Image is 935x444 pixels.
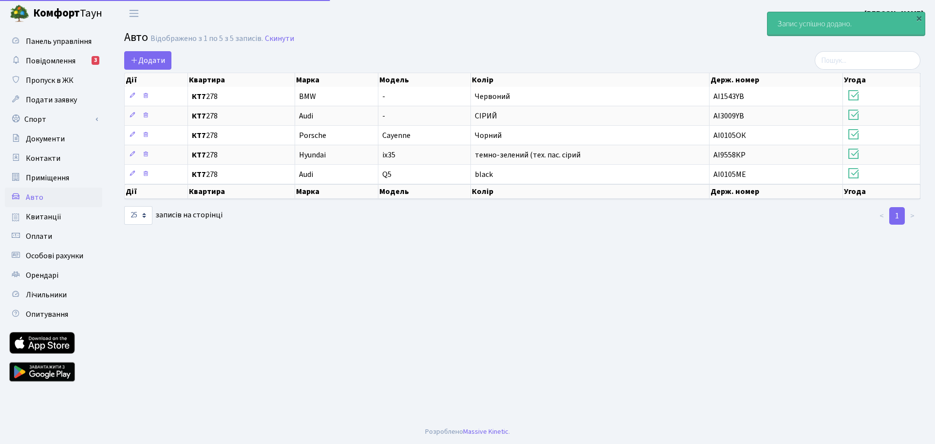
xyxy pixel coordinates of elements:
span: Авто [26,192,43,203]
a: Пропуск в ЖК [5,71,102,90]
span: AI1543YB [713,91,744,102]
span: Чорний [475,130,502,141]
span: - [382,91,385,102]
span: Контакти [26,153,60,164]
a: Приміщення [5,168,102,188]
th: Колір [471,73,710,87]
a: Оплати [5,227,102,246]
a: 1 [889,207,905,225]
span: Повідомлення [26,56,75,66]
span: СІРИЙ [475,111,497,121]
select: записів на сторінці [124,206,152,225]
span: Особові рахунки [26,251,83,261]
span: Q5 [382,169,392,180]
th: Модель [378,184,471,199]
span: Додати [131,55,165,66]
span: Орендарі [26,270,58,281]
th: Угода [843,184,920,199]
b: КТ7 [192,111,206,121]
span: ix35 [382,150,395,160]
span: 278 [192,93,291,100]
th: Держ. номер [710,184,842,199]
th: Марка [295,184,378,199]
th: Квартира [188,73,295,87]
b: КТ7 [192,169,206,180]
th: Модель [378,73,471,87]
span: AI0105ME [713,169,746,180]
a: Спорт [5,110,102,129]
a: Опитування [5,305,102,324]
div: 3 [92,56,99,65]
a: Massive Kinetic [463,426,508,437]
th: Колір [471,184,710,199]
a: [PERSON_NAME] [864,8,923,19]
span: Квитанції [26,212,61,222]
a: Контакти [5,149,102,168]
span: 278 [192,151,291,159]
a: Особові рахунки [5,246,102,266]
th: Держ. номер [710,73,842,87]
b: КТ7 [192,150,206,160]
span: Лічильники [26,290,67,300]
a: Документи [5,129,102,149]
span: black [475,169,493,180]
b: КТ7 [192,130,206,141]
b: Комфорт [33,5,80,21]
span: Таун [33,5,102,22]
input: Пошук... [815,51,920,70]
span: Червоний [475,91,510,102]
span: Оплати [26,231,52,242]
span: Документи [26,134,65,144]
span: AI3009YB [713,111,744,121]
span: Cayenne [382,130,411,141]
a: Додати [124,51,171,70]
th: Дії [125,184,188,199]
th: Угода [843,73,920,87]
div: Запис успішно додано. [767,12,925,36]
a: Панель управління [5,32,102,51]
a: Квитанції [5,207,102,227]
th: Дії [125,73,188,87]
span: 278 [192,171,291,178]
b: КТ7 [192,91,206,102]
a: Скинути [265,34,294,43]
span: Панель управління [26,36,92,47]
a: Подати заявку [5,90,102,110]
span: 278 [192,132,291,139]
a: Орендарі [5,266,102,285]
span: АІ9558КР [713,150,746,160]
th: Марка [295,73,378,87]
img: logo.png [10,4,29,23]
span: Подати заявку [26,95,77,105]
span: Hyundai [299,150,326,160]
span: Porsche [299,130,326,141]
span: АІ0105ОК [713,130,746,141]
a: Авто [5,188,102,207]
span: Опитування [26,309,68,320]
div: Розроблено . [425,426,510,437]
div: × [914,13,924,23]
a: Повідомлення3 [5,51,102,71]
th: Квартира [188,184,295,199]
span: темно-зелений (тех. пас. сірий [475,150,580,160]
span: Пропуск в ЖК [26,75,74,86]
span: - [382,111,385,121]
span: Авто [124,29,148,46]
a: Лічильники [5,285,102,305]
div: Відображено з 1 по 5 з 5 записів. [150,34,263,43]
span: 278 [192,112,291,120]
label: записів на сторінці [124,206,223,225]
span: Приміщення [26,173,69,183]
span: Audi [299,169,313,180]
span: Audi [299,111,313,121]
button: Переключити навігацію [122,5,146,21]
span: BMW [299,91,316,102]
